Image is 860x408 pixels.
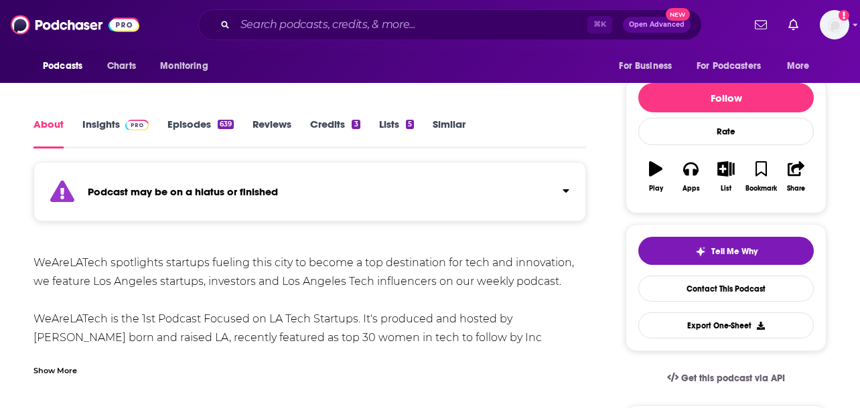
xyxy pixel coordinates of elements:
section: Click to expand status details [33,170,586,221]
div: List [721,185,731,193]
a: InsightsPodchaser Pro [82,118,149,148]
span: Logged in as AutumnKatie [820,10,849,39]
span: Tell Me Why [711,246,758,257]
span: For Business [619,57,672,76]
button: open menu [151,54,225,79]
button: Bookmark [743,152,778,201]
a: Charts [98,54,144,79]
button: open menu [33,54,100,79]
span: Podcasts [43,57,82,76]
a: Episodes639 [167,118,234,148]
div: 639 [218,120,234,129]
span: Get this podcast via API [681,373,785,384]
div: Rate [638,118,814,145]
svg: Add a profile image [839,10,849,21]
a: Credits3 [310,118,360,148]
div: Share [787,185,805,193]
span: New [666,8,690,21]
button: tell me why sparkleTell Me Why [638,237,814,265]
button: Follow [638,83,814,112]
a: About [33,118,64,148]
img: tell me why sparkle [695,246,706,257]
a: Show notifications dropdown [749,13,772,36]
input: Search podcasts, credits, & more... [235,14,587,35]
span: Charts [107,57,136,76]
a: Lists5 [379,118,414,148]
button: Export One-Sheet [638,312,814,338]
a: Reviews [253,118,291,148]
button: Apps [673,152,708,201]
div: Bookmark [745,185,777,193]
span: Open Advanced [629,21,685,28]
img: Podchaser Pro [125,120,149,130]
a: Similar [433,118,465,148]
button: List [709,152,743,201]
img: Podchaser - Follow, Share and Rate Podcasts [11,12,139,37]
button: Open AdvancedNew [623,17,691,33]
span: ⌘ K [587,16,612,33]
button: open menu [778,54,827,79]
img: User Profile [820,10,849,39]
span: Monitoring [160,57,208,76]
div: Apps [683,185,700,193]
div: Search podcasts, credits, & more... [198,9,702,40]
div: 3 [352,120,360,129]
button: open menu [610,54,689,79]
div: WeAreLATech spotlights startups fueling this city to become a top destination for tech and innova... [33,253,586,403]
a: Show notifications dropdown [783,13,804,36]
a: Contact This Podcast [638,276,814,302]
span: More [787,57,810,76]
button: Share [779,152,814,201]
a: Get this podcast via API [656,362,796,395]
button: Show profile menu [820,10,849,39]
div: Play [649,185,663,193]
button: Play [638,152,673,201]
div: 5 [406,120,414,129]
button: open menu [688,54,780,79]
strong: Podcast may be on a hiatus or finished [88,185,278,198]
span: For Podcasters [697,57,761,76]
